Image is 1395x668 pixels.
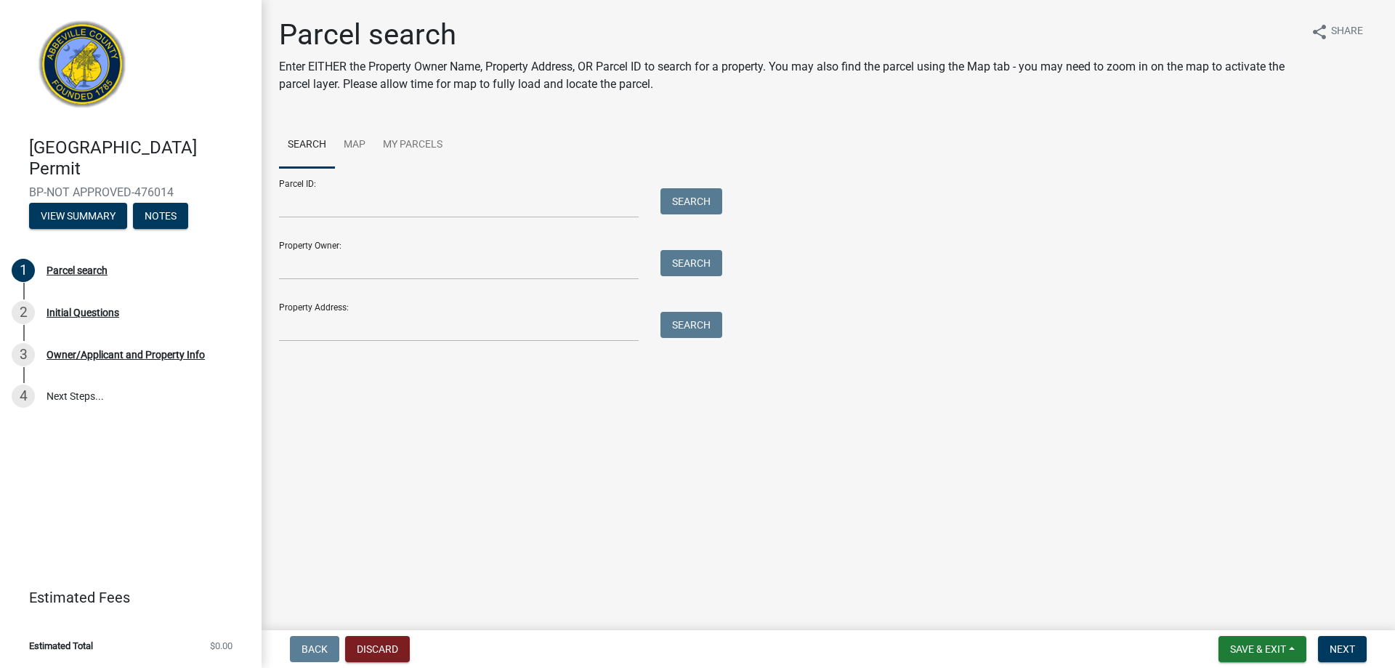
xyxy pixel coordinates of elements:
[12,385,35,408] div: 4
[279,17,1299,52] h1: Parcel search
[46,265,108,275] div: Parcel search
[1218,636,1306,662] button: Save & Exit
[46,350,205,360] div: Owner/Applicant and Property Info
[29,137,250,180] h4: [GEOGRAPHIC_DATA] Permit
[660,188,722,214] button: Search
[1230,643,1286,655] span: Save & Exit
[46,307,119,318] div: Initial Questions
[210,641,232,651] span: $0.00
[290,636,339,662] button: Back
[29,185,232,199] span: BP-NOT APPROVED-476014
[29,15,136,122] img: Abbeville County, South Carolina
[12,583,238,612] a: Estimated Fees
[12,343,35,366] div: 3
[335,122,374,169] a: Map
[374,122,451,169] a: My Parcels
[1311,23,1328,41] i: share
[660,312,722,338] button: Search
[1330,643,1355,655] span: Next
[1318,636,1367,662] button: Next
[302,643,328,655] span: Back
[12,259,35,282] div: 1
[29,203,127,229] button: View Summary
[345,636,410,662] button: Discard
[133,203,188,229] button: Notes
[1299,17,1375,46] button: shareShare
[1331,23,1363,41] span: Share
[12,301,35,324] div: 2
[279,122,335,169] a: Search
[279,58,1299,93] p: Enter EITHER the Property Owner Name, Property Address, OR Parcel ID to search for a property. Yo...
[29,641,93,651] span: Estimated Total
[133,211,188,222] wm-modal-confirm: Notes
[660,250,722,276] button: Search
[29,211,127,222] wm-modal-confirm: Summary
